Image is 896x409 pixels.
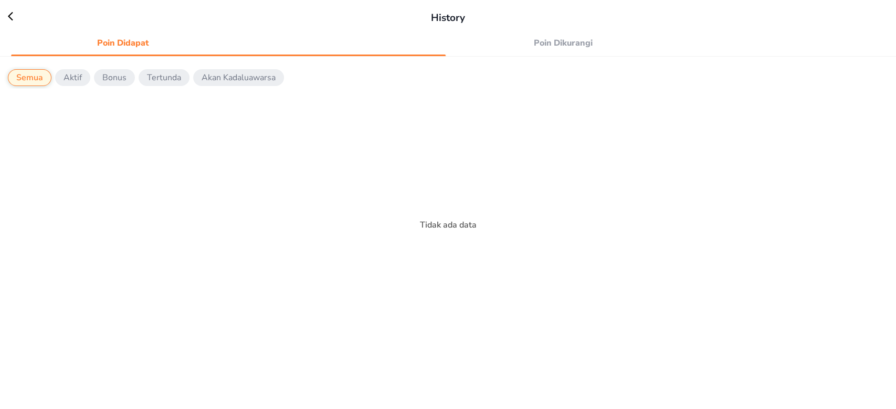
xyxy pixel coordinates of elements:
[94,69,135,86] button: Bonus
[17,36,229,50] span: Poin Didapat
[16,71,43,84] p: Semua
[193,69,284,86] button: Akan Kadaluawarsa
[64,71,82,84] p: Aktif
[147,71,181,84] p: Tertunda
[431,10,465,26] p: History
[202,71,276,84] p: Akan Kadaluawarsa
[8,69,51,86] button: Semua
[458,36,669,50] span: Poin Dikurangi
[139,69,189,86] button: Tertunda
[55,69,90,86] button: Aktif
[451,34,886,52] a: Poin Dikurangi
[11,34,445,52] a: Poin Didapat
[102,71,127,84] p: Bonus
[8,31,888,52] div: loyalty history tabs
[420,219,477,231] p: Tidak ada data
